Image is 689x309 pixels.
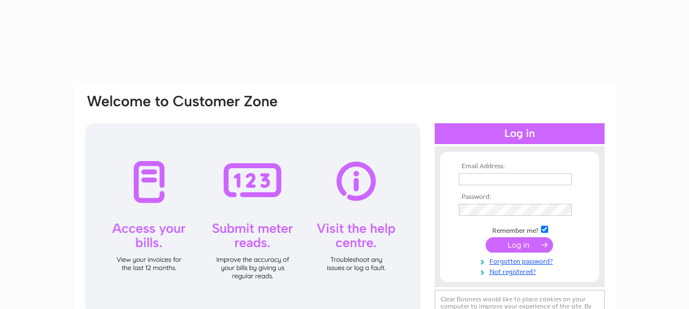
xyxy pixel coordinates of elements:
input: Submit [486,237,553,253]
a: Not registered? [459,266,583,276]
th: Password: [456,193,583,201]
td: Remember me? [456,224,583,235]
th: Email Address: [456,163,583,170]
a: Forgotten password? [459,255,583,266]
